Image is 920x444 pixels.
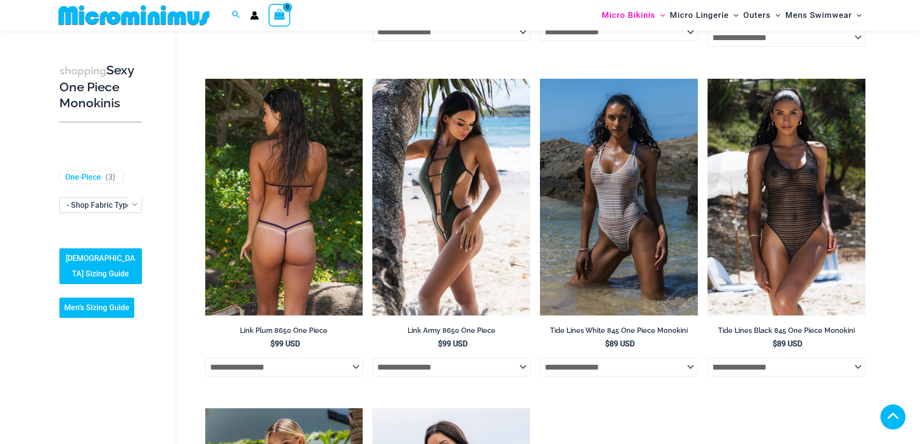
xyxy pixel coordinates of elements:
span: Mens Swimwear [785,3,852,28]
img: MM SHOP LOGO FLAT [55,4,213,26]
span: - Shop Fabric Type [67,201,131,210]
bdi: 99 USD [438,339,467,348]
span: $ [270,339,275,348]
span: Menu Toggle [655,3,665,28]
a: Tide Lines White 845 One Piece Monokini [540,326,698,339]
a: Micro LingerieMenu ToggleMenu Toggle [667,3,741,28]
a: Link Army 8650 One Piece 11Link Army 8650 One Piece 04Link Army 8650 One Piece 04 [372,79,530,315]
a: Micro BikinisMenu ToggleMenu Toggle [599,3,667,28]
span: - Shop Fabric Type [60,198,142,213]
a: Link Army 8650 One Piece [372,326,530,339]
h2: Link Army 8650 One Piece [372,326,530,335]
a: View Shopping Cart, empty [269,4,291,26]
bdi: 89 USD [605,339,635,348]
span: ( ) [105,172,115,183]
a: One-Piece [65,172,101,183]
img: Link Army 8650 One Piece 11 [372,79,530,315]
span: $ [438,339,442,348]
a: Link Plum 8650 One Piece [205,326,363,339]
a: Tide Lines White 845 One Piece Monokini 11Tide Lines White 845 One Piece Monokini 13Tide Lines Wh... [540,79,698,315]
h2: Tide Lines Black 845 One Piece Monokini [708,326,865,335]
h3: Sexy One Piece Monokinis [59,62,142,112]
a: Tide Lines Black 845 One Piece Monokini 02Tide Lines Black 845 One Piece Monokini 05Tide Lines Bl... [708,79,865,315]
a: Link Plum 8650 One Piece 02Link Plum 8650 One Piece 05Link Plum 8650 One Piece 05 [205,79,363,315]
h2: Tide Lines White 845 One Piece Monokini [540,326,698,335]
img: Tide Lines Black 845 One Piece Monokini 02 [708,79,865,315]
a: Account icon link [250,11,259,20]
a: Mens SwimwearMenu ToggleMenu Toggle [783,3,864,28]
span: Micro Lingerie [670,3,729,28]
a: Tide Lines Black 845 One Piece Monokini [708,326,865,339]
img: Tide Lines White 845 One Piece Monokini 11 [540,79,698,315]
bdi: 89 USD [773,339,802,348]
a: OutersMenu ToggleMenu Toggle [741,3,783,28]
span: Micro Bikinis [602,3,655,28]
a: [DEMOGRAPHIC_DATA] Sizing Guide [59,248,142,284]
nav: Site Navigation [598,1,866,29]
img: Link Plum 8650 One Piece 05 [205,79,363,315]
span: shopping [59,65,106,77]
span: $ [773,339,777,348]
span: $ [605,339,609,348]
span: Menu Toggle [771,3,780,28]
a: Men’s Sizing Guide [59,298,134,318]
a: Search icon link [232,9,241,21]
span: - Shop Fabric Type [59,197,142,213]
span: Outers [743,3,771,28]
span: 3 [108,172,113,182]
h2: Link Plum 8650 One Piece [205,326,363,335]
bdi: 99 USD [270,339,300,348]
span: Menu Toggle [729,3,738,28]
span: Menu Toggle [852,3,862,28]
